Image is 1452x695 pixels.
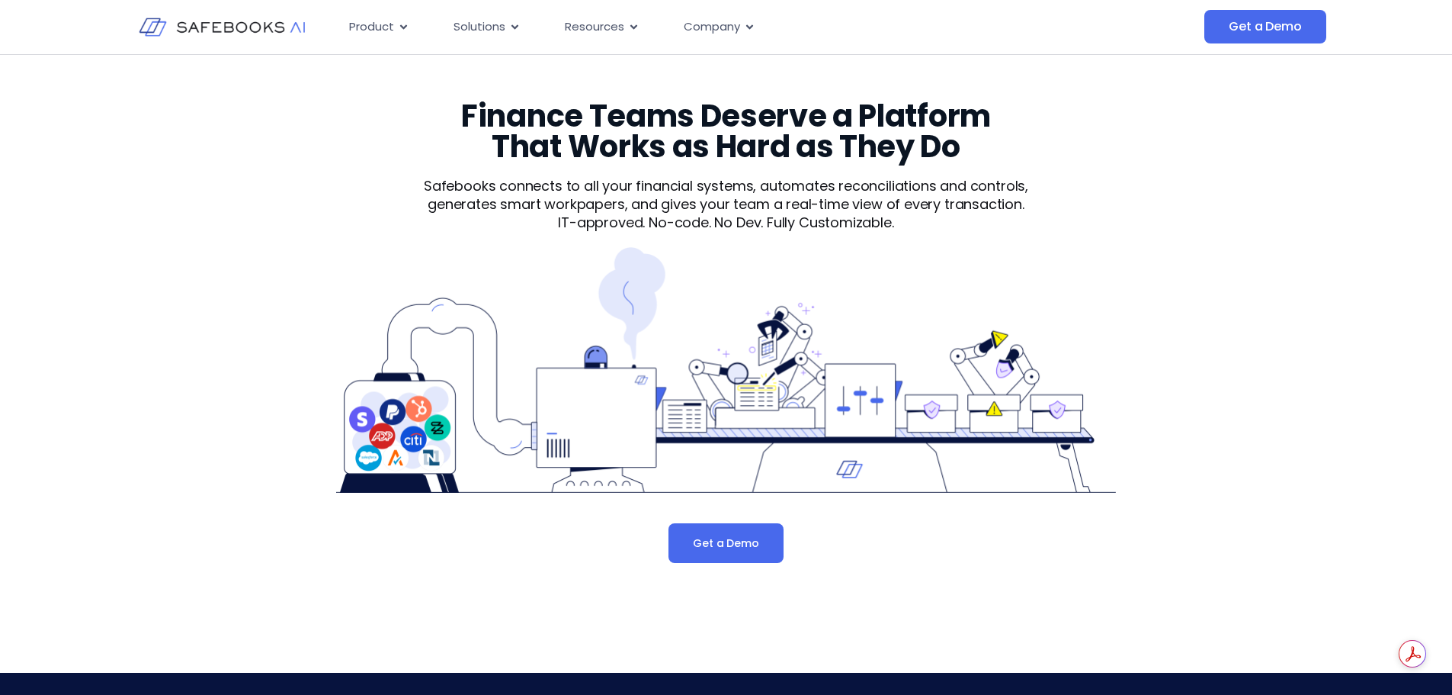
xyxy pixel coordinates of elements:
span: Get a Demo [693,536,758,551]
span: Company [684,18,740,36]
span: Solutions [454,18,505,36]
p: IT-approved. No-code. No Dev. Fully Customizable. [397,214,1055,232]
span: Resources [565,18,624,36]
h3: Finance Teams Deserve a Platform That Works as Hard as They Do [431,101,1020,162]
span: Product [349,18,394,36]
p: Safebooks connects to all your financial systems, automates reconciliations and controls, generat... [397,177,1055,214]
img: Product 1 [336,247,1115,493]
a: Get a Demo [1204,10,1325,43]
span: Get a Demo [1229,19,1301,34]
a: Get a Demo [668,523,783,563]
div: Menu Toggle [337,12,1052,42]
nav: Menu [337,12,1052,42]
